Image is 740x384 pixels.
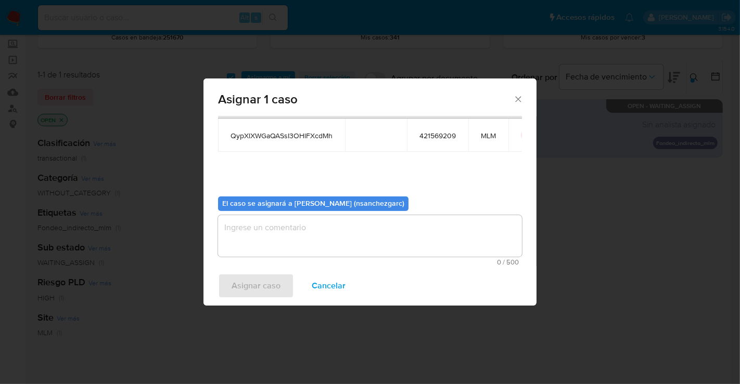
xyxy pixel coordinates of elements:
button: Cerrar ventana [513,94,522,103]
span: MLM [481,131,496,140]
button: Cancelar [298,273,359,298]
div: assign-modal [203,78,537,306]
span: 421569209 [419,131,456,140]
b: El caso se asignará a [PERSON_NAME] (nsanchezgarc) [222,198,404,208]
span: Cancelar [312,274,346,297]
span: Máximo 500 caracteres [221,259,519,266]
button: icon-button [521,129,533,141]
span: QypXlXWGaQASsI3OHlFXcdMh [231,131,333,140]
span: Asignar 1 caso [218,93,513,105]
